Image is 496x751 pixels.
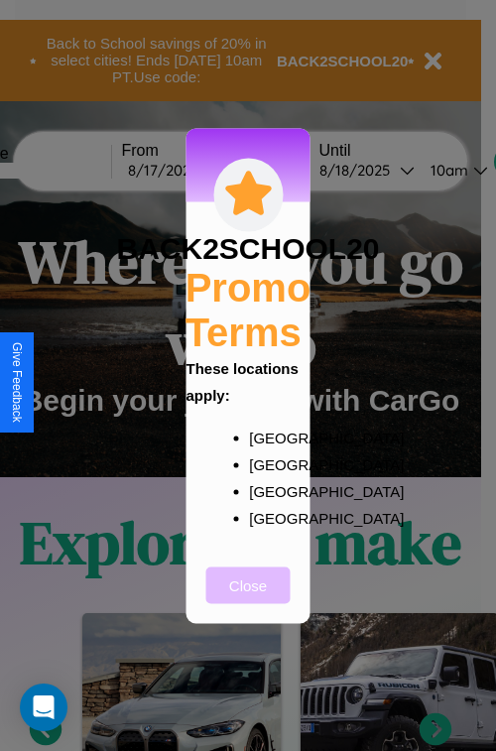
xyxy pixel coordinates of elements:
[20,684,67,731] div: Open Intercom Messenger
[249,424,287,450] p: [GEOGRAPHIC_DATA]
[186,265,311,354] h2: Promo Terms
[10,342,24,423] div: Give Feedback
[186,359,299,403] b: These locations apply:
[249,450,287,477] p: [GEOGRAPHIC_DATA]
[249,477,287,504] p: [GEOGRAPHIC_DATA]
[116,231,379,265] h3: BACK2SCHOOL20
[249,504,287,531] p: [GEOGRAPHIC_DATA]
[206,566,291,603] button: Close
